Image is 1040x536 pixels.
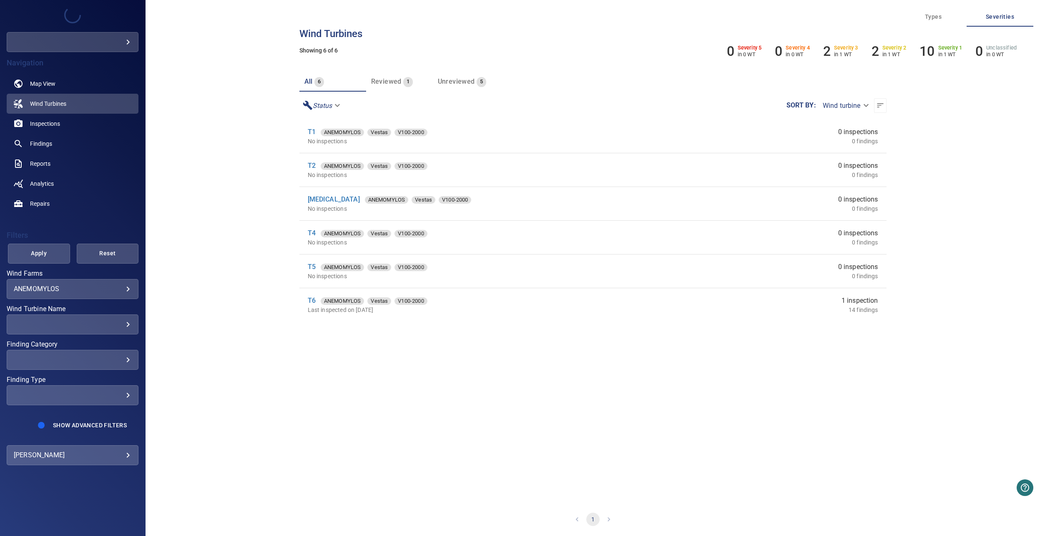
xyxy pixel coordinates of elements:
[7,306,138,312] label: Wind Turbine Name
[321,162,364,170] div: ANEMOMYLOS
[849,306,878,314] p: 14 findings
[412,196,435,204] span: Vestas
[308,306,636,314] p: Last inspected on [DATE]
[786,102,816,109] label: Sort by :
[394,162,427,170] span: V100-2000
[14,285,131,293] div: ANEMOMYLOS
[7,341,138,348] label: Finding Category
[299,98,346,113] div: Status
[367,264,391,271] div: Vestas
[838,127,878,137] span: 0 inspections
[7,32,138,52] div: protergia
[30,140,52,148] span: Findings
[975,43,1017,59] li: Severity Unclassified
[367,263,391,272] span: Vestas
[838,161,878,171] span: 0 inspections
[8,244,70,264] button: Apply
[321,129,364,136] div: ANEMOMYLOS
[304,77,313,85] span: all
[7,270,138,277] label: Wind Farms
[439,196,471,204] span: V100-2000
[852,238,878,247] p: 0 findings
[852,137,878,145] p: 0 findings
[30,160,50,168] span: Reports
[7,350,138,370] div: Finding Category
[394,297,427,305] span: V100-2000
[299,47,887,54] h5: Showing 6 of 6
[321,128,364,137] span: ANEMOMYLOS
[7,279,138,299] div: Wind Farms
[816,98,874,113] div: Wind turbine
[308,272,634,280] p: No inspections
[308,204,656,213] p: No inspections
[30,120,60,128] span: Inspections
[321,297,364,305] span: ANEMOMYLOS
[838,228,878,238] span: 0 inspections
[314,77,324,87] span: 6
[30,80,55,88] span: Map View
[882,45,907,51] h6: Severity 2
[308,162,316,170] a: T2
[394,129,427,136] div: V100-2000
[394,229,427,238] span: V100-2000
[30,199,50,208] span: Repairs
[872,43,907,59] li: Severity 2
[7,314,138,334] div: Wind Turbine Name
[7,194,138,214] a: repairs noActive
[321,297,364,305] div: ANEMOMYLOS
[972,12,1028,22] span: Severities
[838,194,878,204] span: 0 inspections
[87,248,128,259] span: Reset
[7,134,138,154] a: findings noActive
[586,513,600,526] button: page 1
[53,422,127,429] span: Show Advanced Filters
[299,503,887,536] nav: pagination navigation
[30,179,54,188] span: Analytics
[365,196,409,204] span: ANEMOMYLOS
[938,45,962,51] h6: Severity 1
[834,45,858,51] h6: Severity 3
[394,128,427,137] span: V100-2000
[367,162,391,170] div: Vestas
[394,162,427,170] div: V100-2000
[367,129,391,136] div: Vestas
[48,419,132,432] button: Show Advanced Filters
[18,248,60,259] span: Apply
[394,297,427,305] div: V100-2000
[477,77,486,87] span: 5
[367,229,391,238] span: Vestas
[7,94,138,114] a: windturbines active
[308,297,316,304] a: T6
[986,45,1017,51] h6: Unclassified
[308,195,360,203] a: [MEDICAL_DATA]
[7,114,138,134] a: inspections noActive
[986,51,1017,57] p: in 0 WT
[727,43,734,59] h6: 0
[872,43,879,59] h6: 2
[77,244,139,264] button: Reset
[738,51,762,57] p: in 0 WT
[834,51,858,57] p: in 1 WT
[738,45,762,51] h6: Severity 5
[7,174,138,194] a: analytics noActive
[7,74,138,94] a: map noActive
[403,77,413,87] span: 1
[852,272,878,280] p: 0 findings
[823,43,858,59] li: Severity 3
[367,297,391,305] div: Vestas
[308,238,634,247] p: No inspections
[786,51,810,57] p: in 0 WT
[7,154,138,174] a: reports noActive
[308,263,316,271] a: T5
[775,43,782,59] h6: 0
[321,263,364,272] span: ANEMOMYLOS
[7,385,138,405] div: Finding Type
[321,162,364,170] span: ANEMOMYLOS
[938,51,962,57] p: in 1 WT
[905,12,962,22] span: Types
[321,229,364,238] span: ANEMOMYLOS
